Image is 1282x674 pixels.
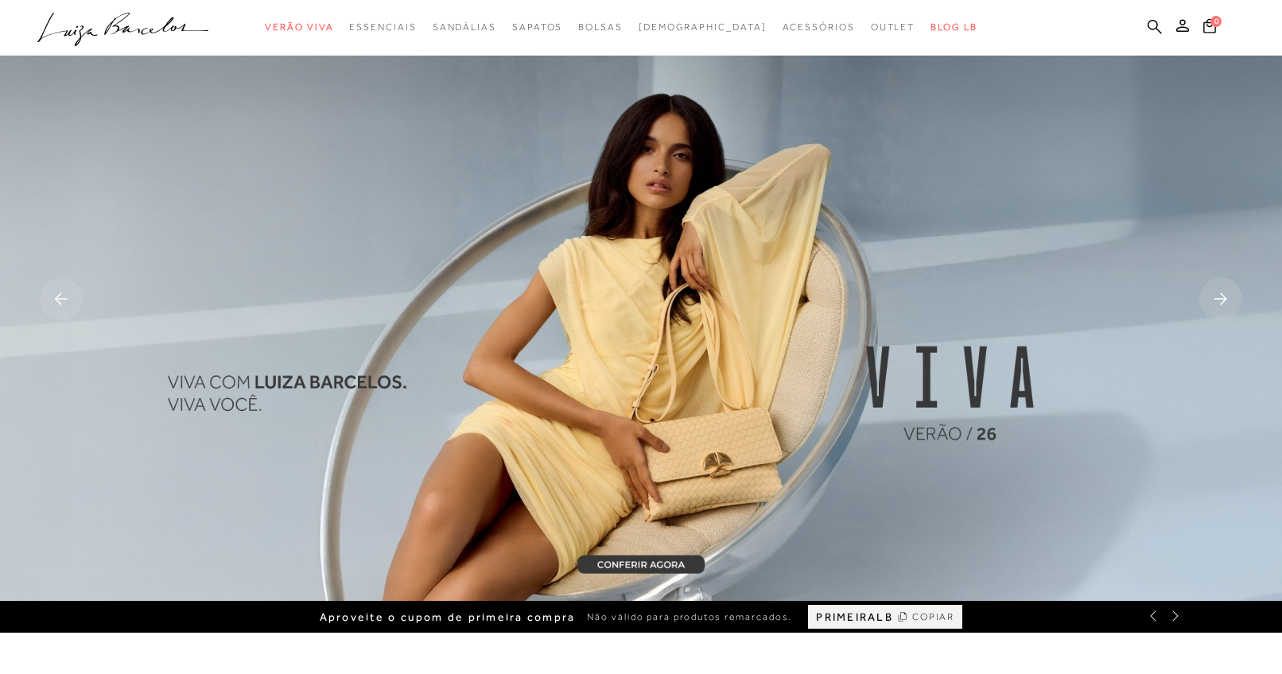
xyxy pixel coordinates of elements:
a: categoryNavScreenReaderText [265,13,333,42]
span: BLOG LB [930,21,977,33]
a: categoryNavScreenReaderText [783,13,855,42]
a: BLOG LB [930,13,977,42]
span: Sapatos [512,21,562,33]
span: Outlet [871,21,915,33]
a: categoryNavScreenReaderText [871,13,915,42]
a: categoryNavScreenReaderText [433,13,496,42]
span: Verão Viva [265,21,333,33]
span: Acessórios [783,21,855,33]
button: 0 [1198,17,1221,39]
span: Aproveite o cupom de primeira compra [320,610,576,624]
a: categoryNavScreenReaderText [578,13,623,42]
span: Bolsas [578,21,623,33]
span: Essenciais [349,21,416,33]
span: [DEMOGRAPHIC_DATA] [639,21,767,33]
span: Não válido para produtos remarcados. [587,610,792,624]
a: noSubCategoriesText [639,13,767,42]
span: PRIMEIRALB [816,610,892,624]
a: categoryNavScreenReaderText [512,13,562,42]
span: 0 [1210,16,1222,27]
span: Sandálias [433,21,496,33]
span: COPIAR [912,610,955,625]
a: categoryNavScreenReaderText [349,13,416,42]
